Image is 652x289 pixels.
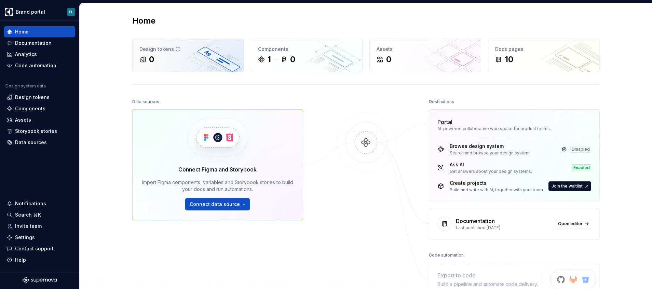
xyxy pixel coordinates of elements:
[1,4,78,19] button: Brand portalEL
[558,221,583,226] span: Open editor
[429,97,454,107] div: Destinations
[15,257,26,263] div: Help
[4,114,75,125] a: Assets
[4,254,75,265] button: Help
[132,15,155,26] h2: Home
[15,139,47,146] div: Data sources
[4,38,75,49] a: Documentation
[437,118,452,126] div: Portal
[4,103,75,114] a: Components
[488,39,600,72] a: Docs pages10
[505,54,513,65] div: 10
[15,245,54,252] div: Contact support
[552,183,583,189] span: Join the waitlist
[570,146,591,153] div: Disabled
[4,221,75,232] a: Invite team
[15,116,31,123] div: Assets
[15,223,42,230] div: Invite team
[450,150,531,156] div: Search and browse your design system.
[429,250,464,260] div: Code automation
[251,39,363,72] a: Components10
[23,277,57,284] svg: Supernova Logo
[4,126,75,137] a: Storybook stories
[450,169,532,174] div: Get answers about your design systems.
[132,39,244,72] a: Design tokens0
[290,54,295,65] div: 0
[4,26,75,37] a: Home
[495,46,593,53] div: Docs pages
[4,198,75,209] button: Notifications
[555,219,591,229] a: Open editor
[548,181,591,191] a: Join the waitlist
[15,40,52,46] div: Documentation
[178,165,257,174] div: Connect Figma and Storybook
[142,179,293,193] div: Import Figma components, variables and Storybook stories to build your docs and run automations.
[377,46,474,53] div: Assets
[450,180,544,187] div: Create projects
[15,128,57,135] div: Storybook stories
[5,83,46,89] div: Design system data
[4,60,75,71] a: Code automation
[437,126,591,132] div: AI-powered collaborative workspace for product teams.
[5,8,13,16] img: 1131f18f-9b94-42a4-847a-eabb54481545.png
[4,49,75,60] a: Analytics
[437,271,538,279] div: Export to code
[369,39,481,72] a: Assets0
[437,281,538,288] div: Build a pipeline and automate code delivery.
[15,211,41,218] div: Search ⌘K
[4,92,75,103] a: Design tokens
[4,243,75,254] button: Contact support
[4,209,75,220] button: Search ⌘K
[15,28,29,35] div: Home
[69,9,73,15] div: EL
[4,137,75,148] a: Data sources
[386,54,391,65] div: 0
[15,200,46,207] div: Notifications
[149,54,154,65] div: 0
[258,46,355,53] div: Components
[572,164,591,171] div: Enabled
[15,51,37,58] div: Analytics
[456,225,551,231] div: Last published [DATE]
[456,217,495,225] div: Documentation
[268,54,271,65] div: 1
[15,105,45,112] div: Components
[16,9,45,15] div: Brand portal
[132,97,159,107] div: Data sources
[139,46,237,53] div: Design tokens
[185,198,250,210] button: Connect data source
[15,94,50,101] div: Design tokens
[4,232,75,243] a: Settings
[190,201,240,208] span: Connect data source
[450,187,544,193] div: Build and write with AI, together with your team.
[15,234,35,241] div: Settings
[15,62,56,69] div: Code automation
[450,161,532,168] div: Ask AI
[450,143,531,150] div: Browse design system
